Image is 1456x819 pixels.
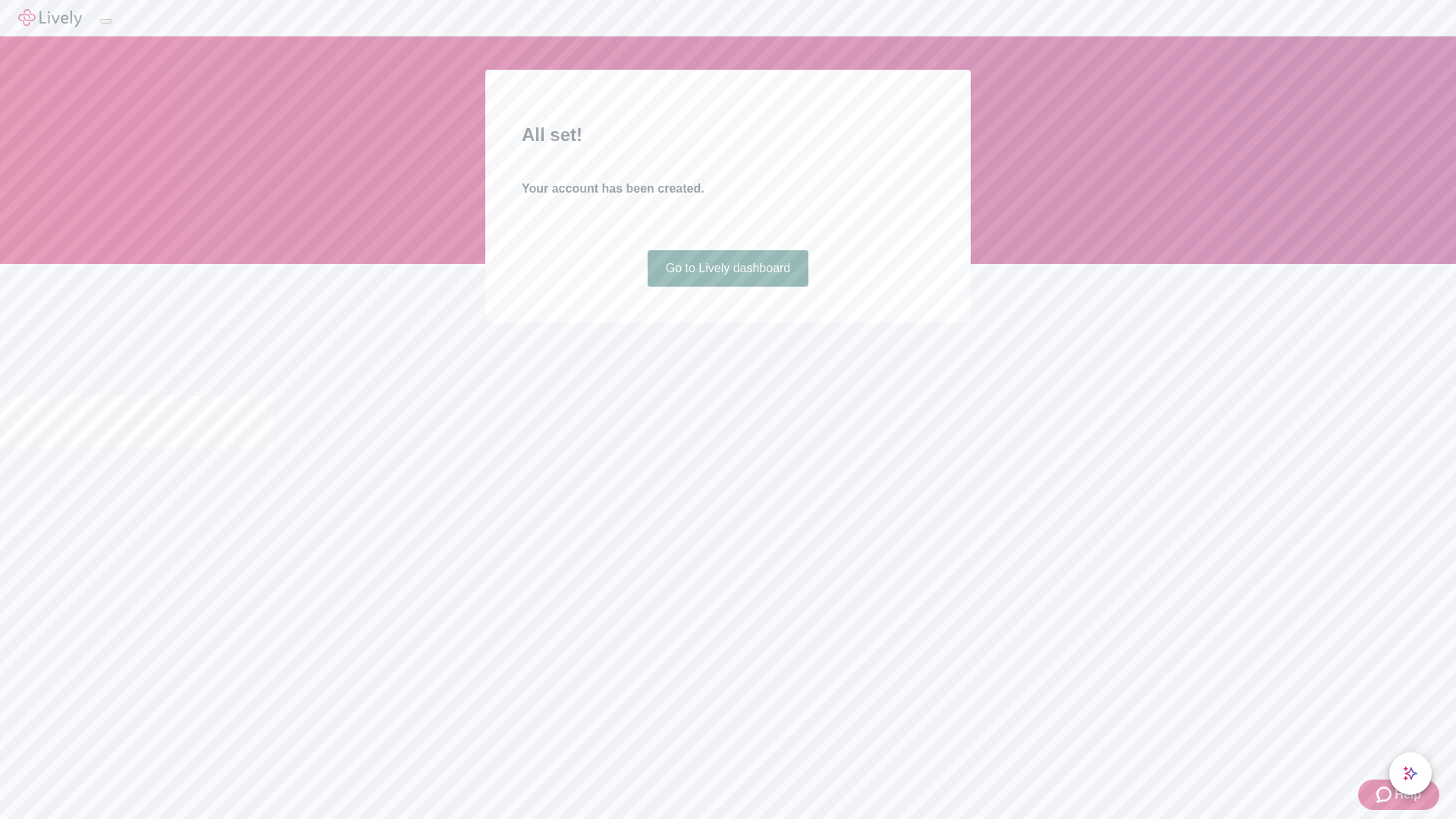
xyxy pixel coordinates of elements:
[522,121,934,149] h2: All set!
[648,250,809,287] a: Go to Lively dashboard
[1358,780,1439,810] button: Zendesk support iconHelp
[1403,766,1418,781] svg: Lively AI Assistant
[1389,752,1432,795] button: chat
[18,9,82,27] img: Lively
[522,180,934,198] h4: Your account has been created.
[100,19,112,24] button: Log out
[1395,786,1421,804] span: Help
[1376,786,1395,804] svg: Zendesk support icon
